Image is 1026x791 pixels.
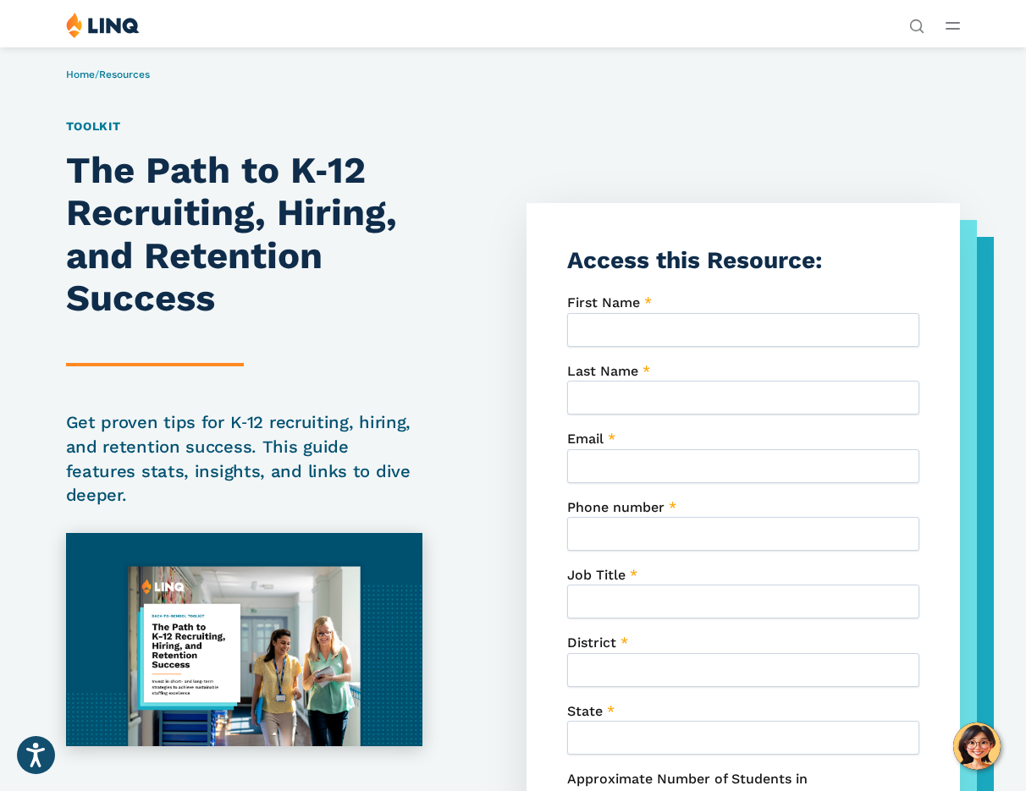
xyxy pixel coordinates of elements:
[567,363,638,379] span: Last Name
[567,499,665,515] span: Phone number
[567,244,920,277] h3: Access this Resource:
[66,149,423,319] h1: The Path to K‑12 Recruiting, Hiring, and Retention Success
[66,119,121,133] a: Toolkit
[567,703,603,719] span: State
[66,410,423,508] h2: Get proven tips for K‑12 recruiting, hiring, and retention success. This guide features stats, in...
[66,12,140,38] img: LINQ | K‑12 Software
[567,294,640,310] span: First Name
[953,722,1001,770] button: Hello, have a question? Let’s chat.
[567,431,604,447] span: Email
[99,69,150,80] a: Resources
[946,16,960,35] button: Open Main Menu
[909,12,924,32] nav: Utility Navigation
[567,567,626,583] span: Job Title
[567,634,616,651] span: District
[66,69,95,80] a: Home
[66,69,150,80] span: /
[66,533,423,746] img: Recruiting Toolkit Thumbnail
[909,17,924,32] button: Open Search Bar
